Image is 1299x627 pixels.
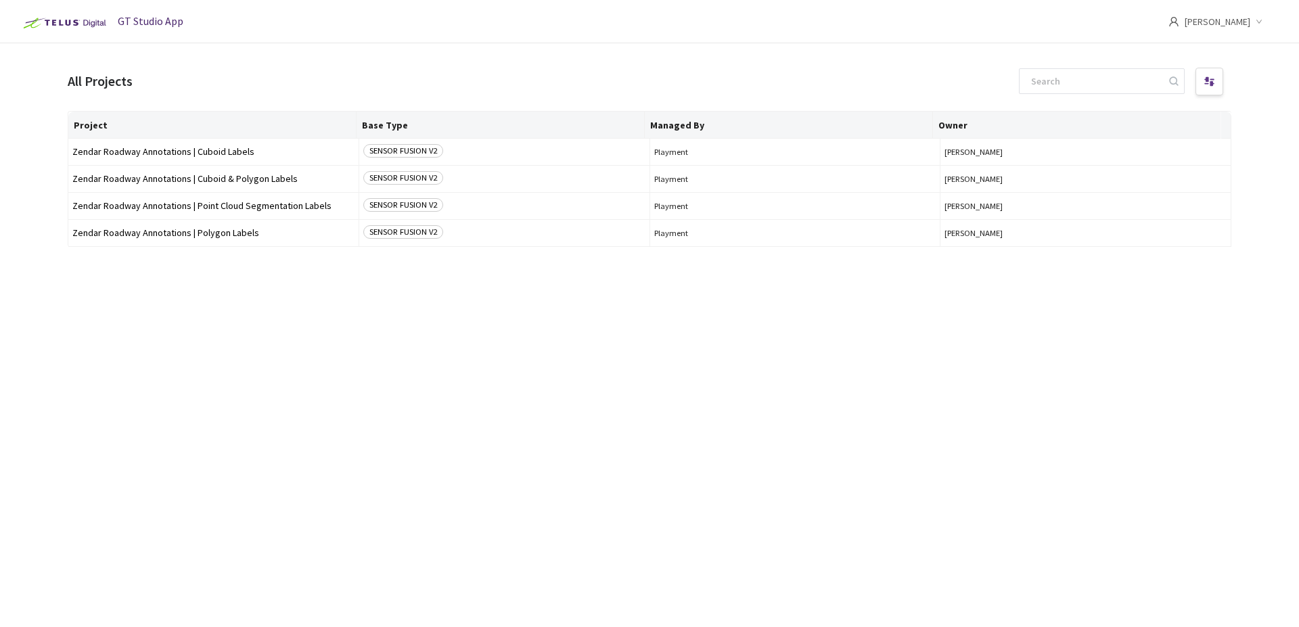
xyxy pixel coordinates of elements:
[363,198,443,212] span: SENSOR FUSION V2
[363,144,443,158] span: SENSOR FUSION V2
[654,228,936,238] span: Playment
[72,147,355,157] span: Zendar Roadway Annotations | Cuboid Labels
[944,174,1227,184] span: [PERSON_NAME]
[654,147,936,157] span: Playment
[357,112,645,139] th: Base Type
[654,174,936,184] span: Playment
[654,201,936,211] span: Playment
[933,112,1221,139] th: Owner
[944,201,1227,211] span: [PERSON_NAME]
[363,171,443,185] span: SENSOR FUSION V2
[1256,18,1262,25] span: down
[72,201,355,211] span: Zendar Roadway Annotations | Point Cloud Segmentation Labels
[944,147,1227,157] span: [PERSON_NAME]
[68,72,133,91] div: All Projects
[16,12,110,34] img: Telus
[1168,16,1179,27] span: user
[118,14,183,28] span: GT Studio App
[72,174,355,184] span: Zendar Roadway Annotations | Cuboid & Polygon Labels
[944,228,1227,238] span: [PERSON_NAME]
[1023,69,1167,93] input: Search
[68,112,357,139] th: Project
[72,228,355,238] span: Zendar Roadway Annotations | Polygon Labels
[363,225,443,239] span: SENSOR FUSION V2
[645,112,933,139] th: Managed By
